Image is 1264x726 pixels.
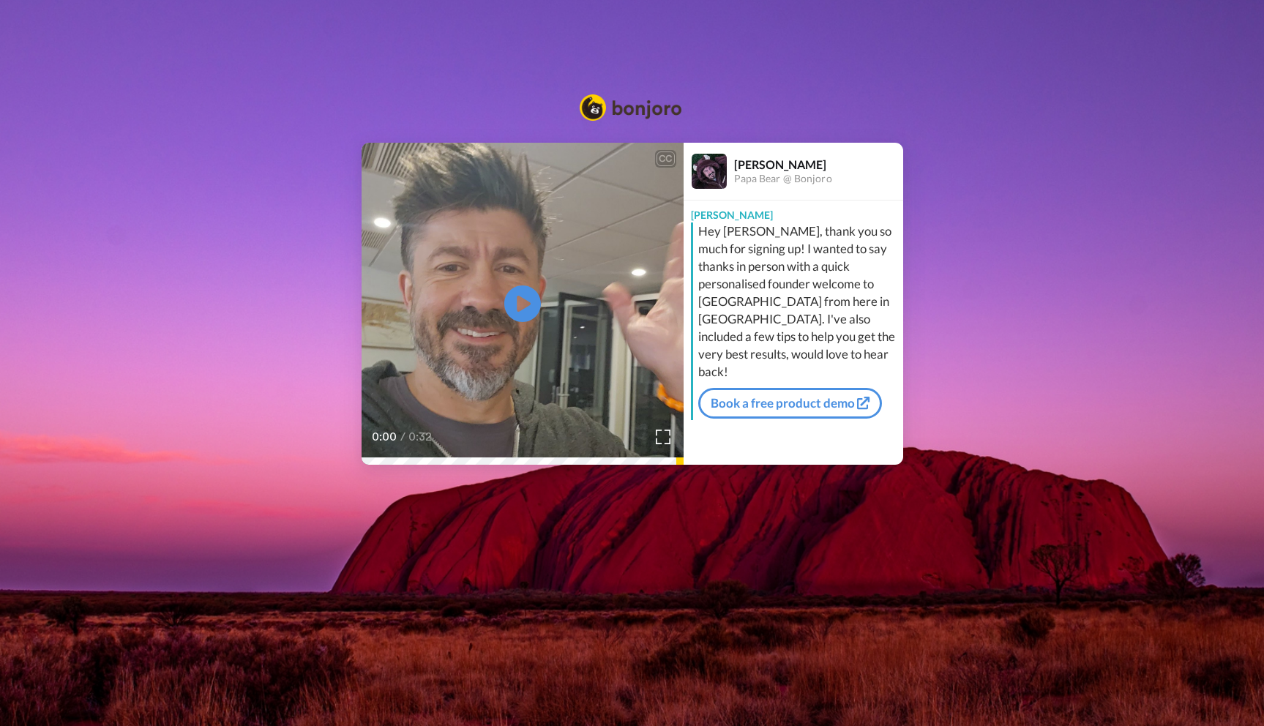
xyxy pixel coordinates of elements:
[580,94,682,121] img: Bonjoro Logo
[372,428,397,446] span: 0:00
[698,388,882,419] a: Book a free product demo
[734,173,902,185] div: Papa Bear @ Bonjoro
[734,157,902,171] div: [PERSON_NAME]
[692,154,727,189] img: Profile Image
[656,430,670,444] img: Full screen
[400,428,405,446] span: /
[408,428,434,446] span: 0:32
[657,151,675,166] div: CC
[684,201,903,222] div: [PERSON_NAME]
[698,222,900,381] div: Hey [PERSON_NAME], thank you so much for signing up! I wanted to say thanks in person with a quic...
